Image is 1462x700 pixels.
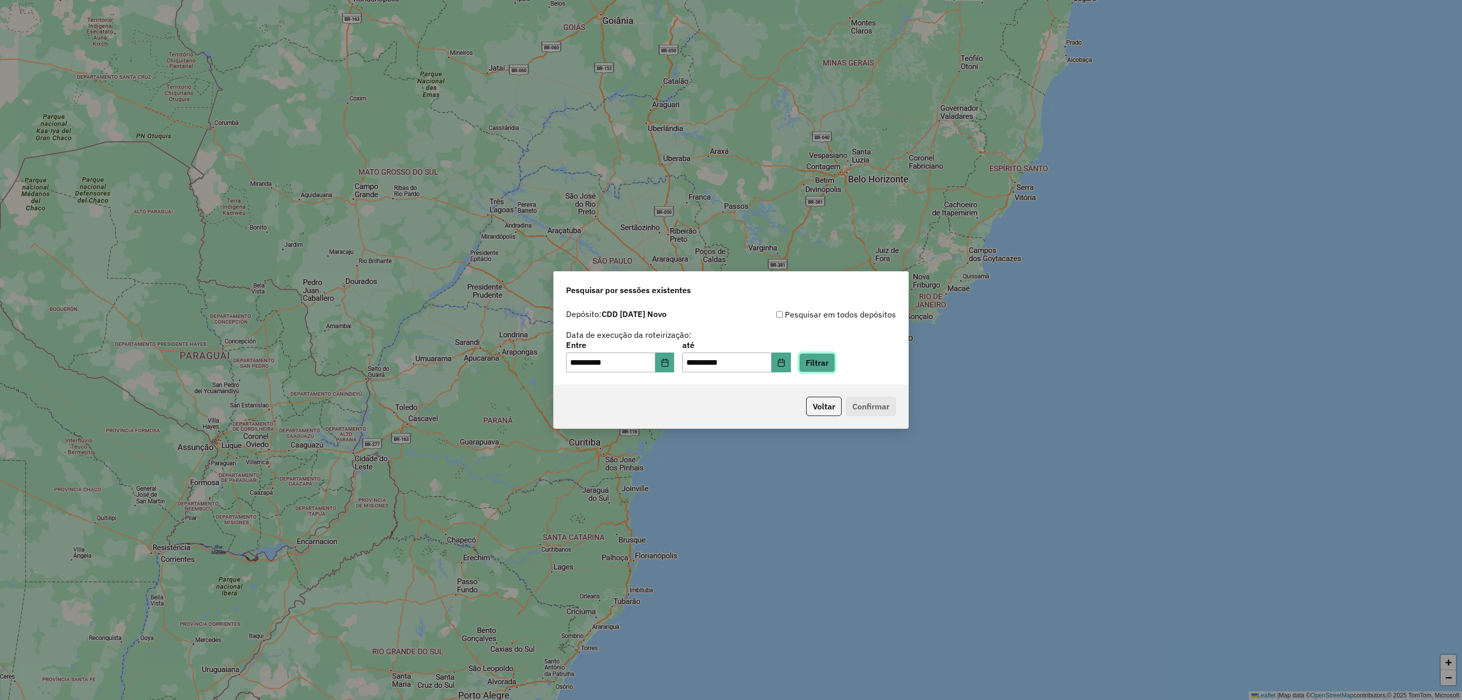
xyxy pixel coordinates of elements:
[731,308,896,321] div: Pesquisar em todos depósitos
[799,353,835,372] button: Filtrar
[655,353,675,373] button: Choose Date
[682,339,790,351] label: até
[772,353,791,373] button: Choose Date
[602,309,667,319] strong: CDD [DATE] Novo
[566,284,691,296] span: Pesquisar por sessões existentes
[566,339,674,351] label: Entre
[566,308,667,320] label: Depósito:
[806,397,842,416] button: Voltar
[566,329,691,341] label: Data de execução da roteirização:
